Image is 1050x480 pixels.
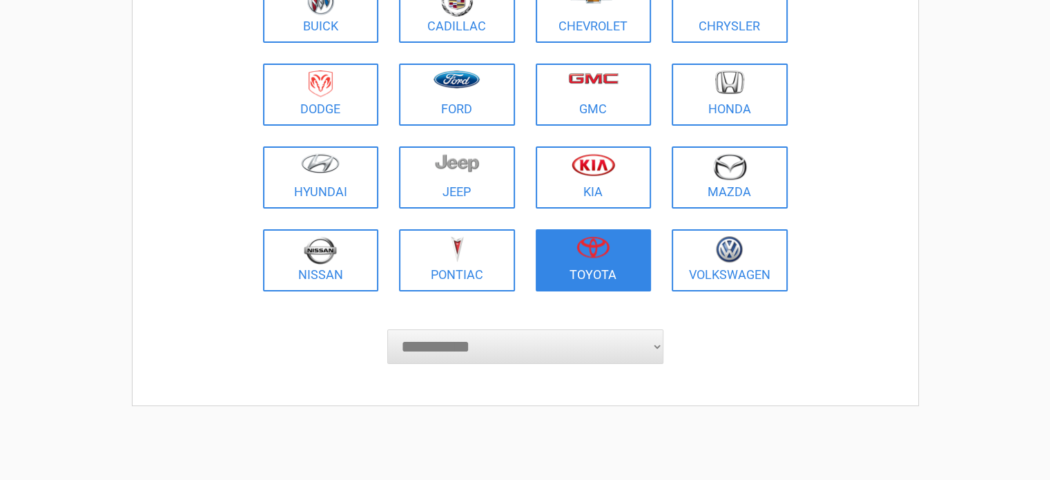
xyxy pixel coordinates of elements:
a: Hyundai [263,146,379,209]
img: hyundai [301,153,340,173]
a: Pontiac [399,229,515,291]
img: mazda [712,153,747,180]
img: toyota [576,236,610,258]
a: Nissan [263,229,379,291]
a: Dodge [263,64,379,126]
img: honda [715,70,744,95]
img: nissan [304,236,337,265]
a: Honda [672,64,788,126]
img: gmc [568,73,619,84]
a: Kia [536,146,652,209]
img: pontiac [450,236,464,262]
img: jeep [435,153,479,173]
a: Jeep [399,146,515,209]
a: Volkswagen [672,229,788,291]
a: Mazda [672,146,788,209]
img: kia [572,153,615,176]
a: Ford [399,64,515,126]
img: dodge [309,70,333,97]
img: ford [434,70,480,88]
a: GMC [536,64,652,126]
img: volkswagen [716,236,743,263]
a: Toyota [536,229,652,291]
